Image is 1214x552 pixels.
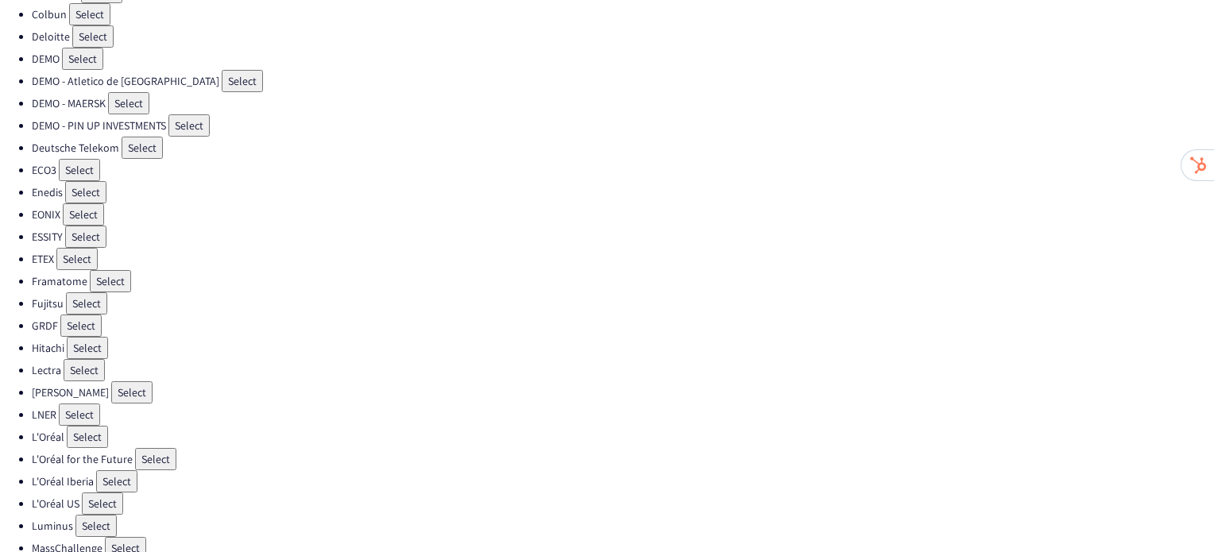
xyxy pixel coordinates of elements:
li: GRDF [32,315,1214,337]
button: Select [90,270,131,292]
li: Hitachi [32,337,1214,359]
li: Fujitsu [32,292,1214,315]
button: Select [108,92,149,114]
button: Select [59,159,100,181]
li: ETEX [32,248,1214,270]
button: Select [60,315,102,337]
li: Deutsche Telekom [32,137,1214,159]
button: Select [66,292,107,315]
button: Select [168,114,210,137]
li: EONIX [32,203,1214,226]
li: [PERSON_NAME] [32,381,1214,403]
li: ECO3 [32,159,1214,181]
button: Select [65,226,106,248]
button: Select [59,403,100,426]
button: Select [62,48,103,70]
li: Luminus [32,515,1214,537]
button: Select [64,359,105,381]
li: Framatome [32,270,1214,292]
button: Select [69,3,110,25]
li: L'Oréal Iberia [32,470,1214,492]
button: Select [63,203,104,226]
li: Enedis [32,181,1214,203]
iframe: Chat Widget [1135,476,1214,552]
button: Select [72,25,114,48]
li: Colbun [32,3,1214,25]
button: Select [65,181,106,203]
button: Select [75,515,117,537]
button: Select [56,248,98,270]
button: Select [111,381,153,403]
li: L'Oréal US [32,492,1214,515]
button: Select [222,70,263,92]
li: L'Oréal for the Future [32,448,1214,470]
li: DEMO - MAERSK [32,92,1214,114]
button: Select [67,337,108,359]
li: L'Oréal [32,426,1214,448]
li: Deloitte [32,25,1214,48]
button: Select [67,426,108,448]
li: DEMO [32,48,1214,70]
li: DEMO - PIN UP INVESTMENTS [32,114,1214,137]
li: LNER [32,403,1214,426]
button: Select [96,470,137,492]
li: Lectra [32,359,1214,381]
li: ESSITY [32,226,1214,248]
li: DEMO - Atletico de [GEOGRAPHIC_DATA] [32,70,1214,92]
button: Select [82,492,123,515]
button: Select [135,448,176,470]
button: Select [122,137,163,159]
